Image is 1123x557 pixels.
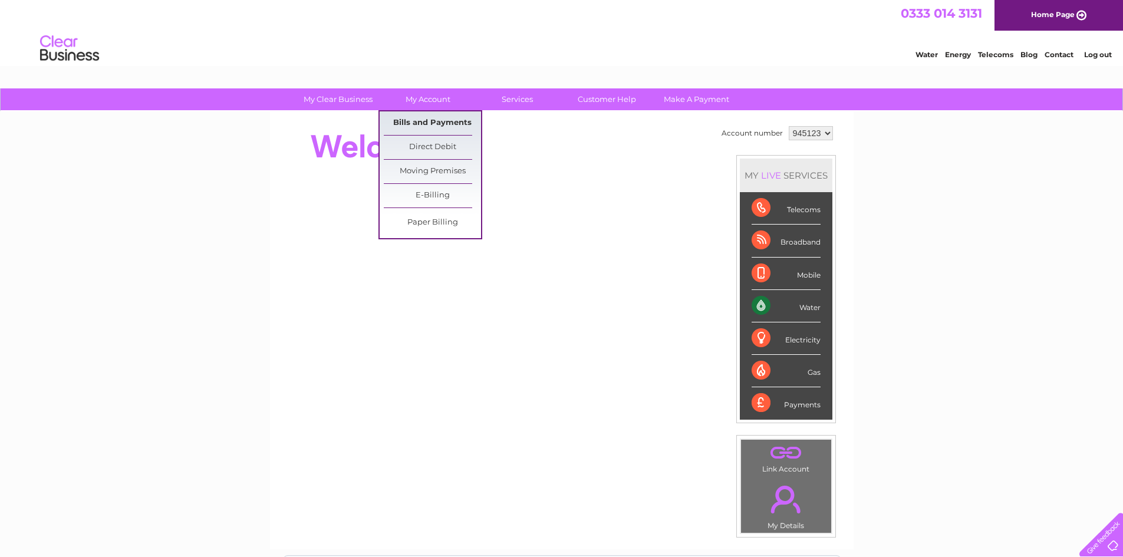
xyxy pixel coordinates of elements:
div: Mobile [752,258,821,290]
td: My Details [740,476,832,533]
div: Gas [752,355,821,387]
div: Payments [752,387,821,419]
a: My Account [379,88,476,110]
a: E-Billing [384,184,481,207]
a: My Clear Business [289,88,387,110]
a: Telecoms [978,50,1013,59]
a: Make A Payment [648,88,745,110]
a: Blog [1020,50,1038,59]
a: . [744,479,828,520]
div: Telecoms [752,192,821,225]
a: Paper Billing [384,211,481,235]
a: Energy [945,50,971,59]
div: LIVE [759,170,783,181]
a: Customer Help [558,88,656,110]
a: . [744,443,828,463]
div: Electricity [752,322,821,355]
a: Moving Premises [384,160,481,183]
a: Water [915,50,938,59]
a: Services [469,88,566,110]
td: Account number [719,123,786,143]
div: MY SERVICES [740,159,832,192]
a: Contact [1045,50,1073,59]
a: Log out [1084,50,1112,59]
div: Water [752,290,821,322]
a: Direct Debit [384,136,481,159]
a: 0333 014 3131 [901,6,982,21]
a: Bills and Payments [384,111,481,135]
img: logo.png [39,31,100,67]
div: Broadband [752,225,821,257]
div: Clear Business is a trading name of Verastar Limited (registered in [GEOGRAPHIC_DATA] No. 3667643... [284,6,841,57]
td: Link Account [740,439,832,476]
